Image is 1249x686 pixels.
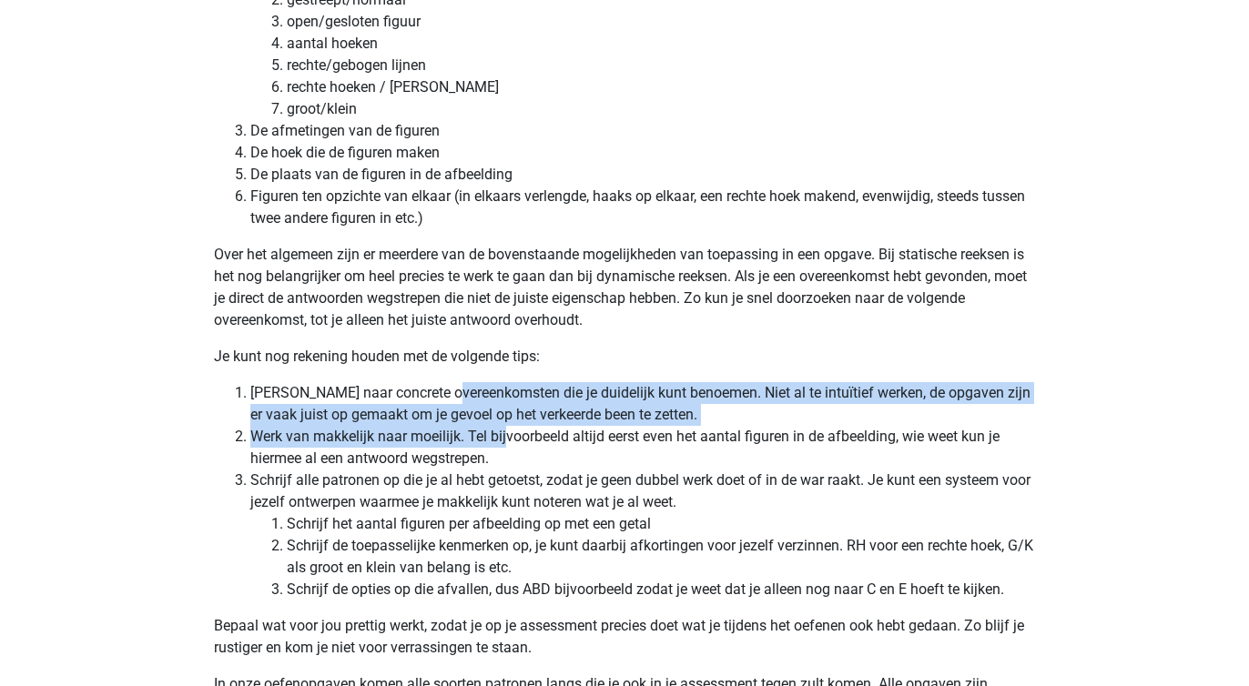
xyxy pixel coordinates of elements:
li: Schrijf de toepasselijke kenmerken op, je kunt daarbij afkortingen voor jezelf verzinnen. RH voor... [287,535,1035,579]
p: Over het algemeen zijn er meerdere van de bovenstaande mogelijkheden van toepassing in een opgave... [214,244,1035,331]
li: Werk van makkelijk naar moeilijk. Tel bijvoorbeeld altijd eerst even het aantal figuren in de afb... [250,426,1035,469]
li: Schrijf het aantal figuren per afbeelding op met een getal [287,513,1035,535]
li: rechte hoeken / [PERSON_NAME] [287,76,1035,98]
p: Bepaal wat voor jou prettig werkt, zodat je op je assessment precies doet wat je tijdens het oefe... [214,615,1035,659]
li: open/gesloten figuur [287,11,1035,33]
li: Schrijf de opties op die afvallen, dus ABD bijvoorbeeld zodat je weet dat je alleen nog naar C en... [287,579,1035,600]
li: De hoek die de figuren maken [250,142,1035,164]
li: De afmetingen van de figuren [250,120,1035,142]
li: Schrijf alle patronen op die je al hebt getoetst, zodat je geen dubbel werk doet of in de war raa... [250,469,1035,600]
li: De plaats van de figuren in de afbeelding [250,164,1035,186]
li: groot/klein [287,98,1035,120]
p: Je kunt nog rekening houden met de volgende tips: [214,346,1035,368]
li: Figuren ten opzichte van elkaar (in elkaars verlengde, haaks op elkaar, een rechte hoek makend, e... [250,186,1035,229]
li: aantal hoeken [287,33,1035,55]
li: [PERSON_NAME] naar concrete overeenkomsten die je duidelijk kunt benoemen. Niet al te intuïtief w... [250,382,1035,426]
li: rechte/gebogen lijnen [287,55,1035,76]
